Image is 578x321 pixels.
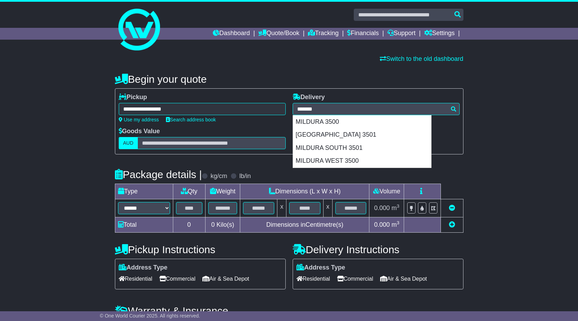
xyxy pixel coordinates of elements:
[173,184,205,199] td: Qty
[424,28,455,40] a: Settings
[397,220,400,225] sup: 3
[205,217,240,233] td: Kilo(s)
[205,184,240,199] td: Weight
[397,203,400,209] sup: 3
[119,273,152,284] span: Residential
[293,115,431,129] div: MILDURA 3500
[369,184,404,199] td: Volume
[211,221,215,228] span: 0
[115,184,173,199] td: Type
[380,273,427,284] span: Air & Sea Depot
[258,28,299,40] a: Quote/Book
[213,28,250,40] a: Dashboard
[159,273,195,284] span: Commercial
[308,28,338,40] a: Tracking
[293,103,460,115] typeahead: Please provide city
[115,305,463,316] h4: Warranty & Insurance
[115,217,173,233] td: Total
[449,221,455,228] a: Add new item
[119,137,138,149] label: AUD
[115,169,202,180] h4: Package details |
[115,244,286,255] h4: Pickup Instructions
[277,199,286,217] td: x
[202,273,249,284] span: Air & Sea Depot
[239,172,251,180] label: lb/in
[240,184,369,199] td: Dimensions (L x W x H)
[293,244,463,255] h4: Delivery Instructions
[173,217,205,233] td: 0
[119,94,147,101] label: Pickup
[293,154,431,168] div: MILDURA WEST 3500
[387,28,416,40] a: Support
[210,172,227,180] label: kg/cm
[374,221,390,228] span: 0.000
[119,128,160,135] label: Goods Value
[293,142,431,155] div: MILDURA SOUTH 3501
[240,217,369,233] td: Dimensions in Centimetre(s)
[337,273,373,284] span: Commercial
[119,117,159,122] a: Use my address
[347,28,379,40] a: Financials
[392,221,400,228] span: m
[449,204,455,211] a: Remove this item
[380,55,463,62] a: Switch to the old dashboard
[392,204,400,211] span: m
[119,264,168,272] label: Address Type
[296,264,345,272] label: Address Type
[100,313,200,319] span: © One World Courier 2025. All rights reserved.
[115,73,463,85] h4: Begin your quote
[296,273,330,284] span: Residential
[293,94,325,101] label: Delivery
[293,128,431,142] div: [GEOGRAPHIC_DATA] 3501
[374,204,390,211] span: 0.000
[323,199,332,217] td: x
[166,117,216,122] a: Search address book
